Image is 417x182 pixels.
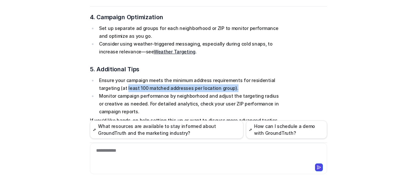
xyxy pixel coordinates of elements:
[97,92,280,116] li: Monitor campaign performance by neighborhood and adjust the targeting radius or creative as neede...
[90,65,280,74] h3: 5. Additional Tips
[90,117,280,132] p: If you’d like hands-on help setting this up or want to discuss more advanced tactics, you can boo...
[97,77,280,92] li: Ensure your campaign meets the minimum address requirements for residential targeting (at least 1...
[90,13,280,22] h3: 4. Campaign Optimization
[154,49,195,54] a: Weather Targeting
[97,40,280,56] li: Consider using weather-triggered messaging, especially during cold snaps, to increase relevance—s...
[246,120,327,139] button: How can I schedule a demo with GroundTruth?
[90,120,243,139] button: What resources are available to stay informed about GroundTruth and the marketing industry?
[97,24,280,40] li: Set up separate ad groups for each neighborhood or ZIP to monitor performance and optimize as you...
